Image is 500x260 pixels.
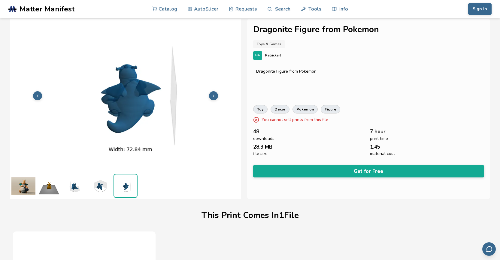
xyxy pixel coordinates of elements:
span: 28.3 MB [253,144,272,150]
a: pokemon [292,105,318,113]
button: Sign In [468,3,492,15]
h1: This Print Comes In 1 File [202,211,299,220]
span: print time [370,136,388,141]
button: Get for Free [253,165,484,177]
span: 1.45 [370,144,380,150]
a: toy [253,105,268,113]
span: PA [255,53,260,57]
span: downloads [253,136,274,141]
a: decor [271,105,289,113]
h1: Dragonite Figure from Pokemon [253,25,484,34]
span: Matter Manifest [20,5,74,13]
img: 1_3D_Dimensions [114,174,137,197]
span: 48 [253,129,259,135]
div: Dragonite Figure from Pokemon [256,69,481,74]
img: 1_Print_Preview [37,174,61,198]
img: 1_3D_Dimensions [88,174,112,198]
span: 7 hour [370,129,386,135]
span: file size [253,151,268,156]
p: You cannot sell prints from this file [262,116,328,123]
button: Send feedback via email [482,242,496,256]
a: figure [321,105,340,113]
a: Toys & Games [253,40,285,48]
p: Patrickart [265,52,281,59]
span: material cost [370,151,395,156]
img: 1_3D_Dimensions [62,174,86,198]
